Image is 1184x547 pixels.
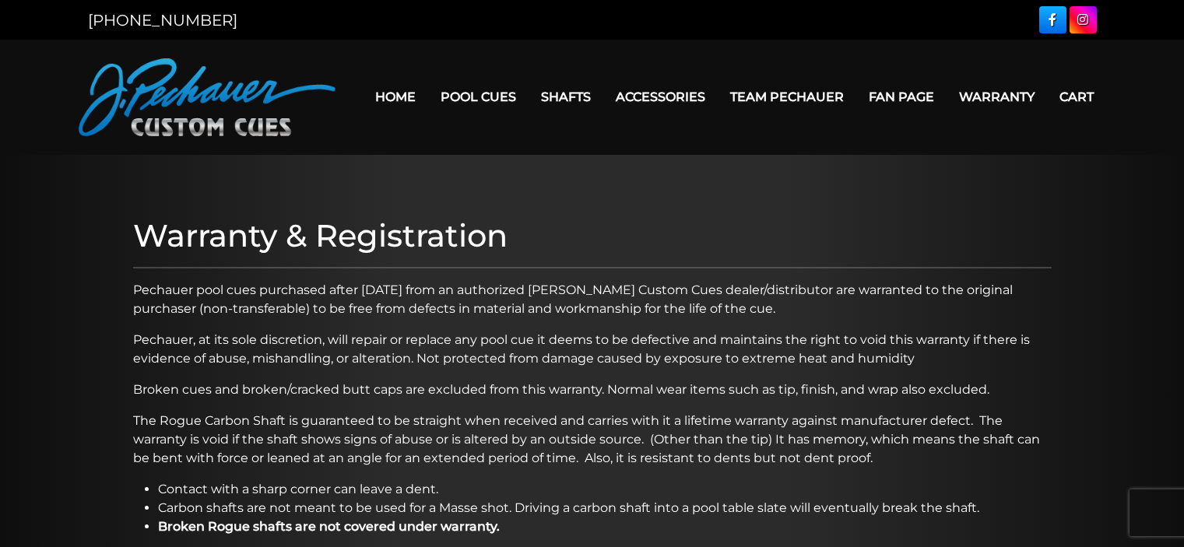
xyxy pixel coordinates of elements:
[133,217,1052,254] h1: Warranty & Registration
[133,331,1052,368] p: Pechauer, at its sole discretion, will repair or replace any pool cue it deems to be defective an...
[158,519,500,534] strong: Broken Rogue shafts are not covered under warranty.
[363,77,428,117] a: Home
[718,77,856,117] a: Team Pechauer
[88,11,237,30] a: [PHONE_NUMBER]
[133,412,1052,468] p: The Rogue Carbon Shaft is guaranteed to be straight when received and carries with it a lifetime ...
[133,281,1052,318] p: Pechauer pool cues purchased after [DATE] from an authorized [PERSON_NAME] Custom Cues dealer/dis...
[158,499,1052,517] li: Carbon shafts are not meant to be used for a Masse shot. Driving a carbon shaft into a pool table...
[79,58,336,136] img: Pechauer Custom Cues
[856,77,947,117] a: Fan Page
[158,480,1052,499] li: Contact with a sharp corner can leave a dent.
[529,77,603,117] a: Shafts
[428,77,529,117] a: Pool Cues
[133,380,1052,399] p: Broken cues and broken/cracked butt caps are excluded from this warranty. Normal wear items such ...
[603,77,718,117] a: Accessories
[1047,77,1106,117] a: Cart
[947,77,1047,117] a: Warranty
